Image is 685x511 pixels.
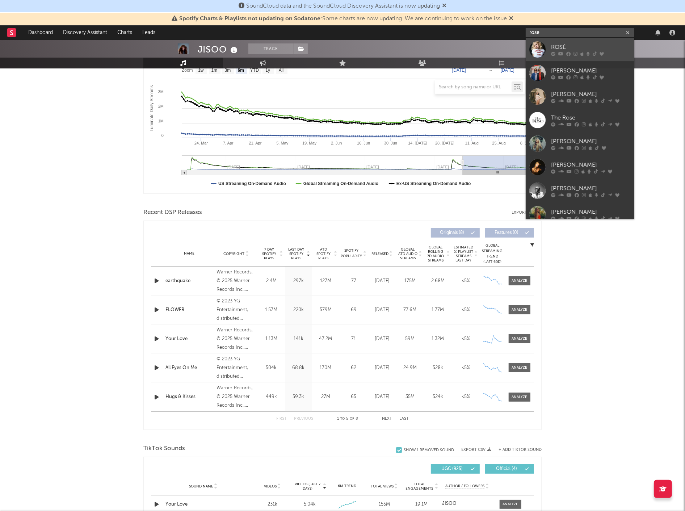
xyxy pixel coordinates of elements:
text: [DATE] [452,68,466,73]
span: Copyright [223,252,244,256]
div: 1.32M [426,335,450,343]
text: 1y [265,68,270,73]
div: 6M Trend [330,483,364,489]
button: + Add TikTok Sound [491,448,542,452]
div: 504k [260,364,283,372]
text: 6m [238,68,244,73]
text: [DATE] [501,68,514,73]
text: 3m [225,68,231,73]
a: ROSÉ [526,38,634,61]
div: [PERSON_NAME] [551,208,631,216]
text: Zoom [182,68,193,73]
div: <5% [454,364,478,372]
div: [PERSON_NAME] [551,160,631,169]
div: Your Love [165,335,213,343]
span: Dismiss [509,16,513,22]
div: 175M [398,277,422,285]
span: Total Engagements [405,482,434,491]
div: [PERSON_NAME] [551,137,631,146]
text: YTD [250,68,259,73]
span: Spotify Charts & Playlists not updating on Sodatone [179,16,320,22]
span: Last Day Spotify Plays [287,247,306,260]
div: [DATE] [370,393,394,401]
span: of [350,417,354,420]
div: © 2023 YG Entertainment, distributed through Interscope Records [217,355,256,381]
a: Hugs & Kisses [165,393,213,401]
span: ATD Spotify Plays [314,247,333,260]
span: Features ( 0 ) [490,231,523,235]
button: Next [382,417,392,421]
div: 528k [426,364,450,372]
div: 579M [314,306,337,314]
a: [PERSON_NAME] [526,179,634,202]
button: First [276,417,287,421]
div: 155M [367,501,401,508]
span: Sound Name [189,484,213,489]
input: Search for artists [526,28,634,37]
div: 449k [260,393,283,401]
div: [DATE] [370,277,394,285]
span: Videos [264,484,277,489]
button: UGC(925) [431,464,480,474]
a: [PERSON_NAME] [526,61,634,85]
button: Export CSV [512,210,542,215]
div: [PERSON_NAME] [551,184,631,193]
div: [DATE] [370,364,394,372]
text: 16. Jun [357,141,370,145]
div: 524k [426,393,450,401]
span: UGC ( 925 ) [436,467,469,471]
a: [PERSON_NAME] [526,132,634,155]
text: 2. Jun [331,141,342,145]
span: Author / Followers [445,484,484,489]
text: US Streaming On-Demand Audio [218,181,286,186]
text: 11. Aug [465,141,479,145]
text: 0 [161,133,164,138]
div: Global Streaming Trend (Last 60D) [482,243,503,265]
a: Discovery Assistant [58,25,112,40]
text: 25. Aug [492,141,505,145]
div: The Rose [551,113,631,122]
div: [DATE] [370,306,394,314]
span: TikTok Sounds [143,444,185,453]
div: 59M [398,335,422,343]
span: 7 Day Spotify Plays [260,247,279,260]
span: Originals ( 8 ) [436,231,469,235]
div: 35M [398,393,422,401]
a: All Eyes On Me [165,364,213,372]
text: 7. Apr [223,141,234,145]
a: [PERSON_NAME] [526,202,634,226]
a: The Rose [526,108,634,132]
div: Warner Records, © 2025 Warner Records Inc., under exclusive license from Blissoo Limited [217,268,256,294]
text: 1w [198,68,204,73]
text: 24. Mar [194,141,208,145]
a: Charts [112,25,137,40]
div: ROSÉ [551,43,631,51]
div: Show 1 Removed Sound [404,448,454,453]
span: to [340,417,345,420]
strong: JISOO [442,501,457,506]
text: 1m [211,68,218,73]
div: FLOWER [165,306,213,314]
div: <5% [454,277,478,285]
button: Export CSV [461,448,491,452]
a: JISOO [442,501,492,506]
a: earthquake [165,277,213,285]
div: 65 [341,393,366,401]
text: 30. Jun [384,141,397,145]
input: Search by song name or URL [435,84,512,90]
div: 170M [314,364,337,372]
div: 141k [287,335,310,343]
div: 1.57M [260,306,283,314]
text: 5. May [276,141,289,145]
button: Features(0) [485,228,534,238]
div: 77.6M [398,306,422,314]
text: 1M [158,119,164,123]
div: © 2023 YG Entertainment, distributed through Interscope Records [217,297,256,323]
div: <5% [454,306,478,314]
div: 77 [341,277,366,285]
div: 68.8k [287,364,310,372]
span: SoundCloud data and the SoundCloud Discovery Assistant is now updating [246,3,440,9]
